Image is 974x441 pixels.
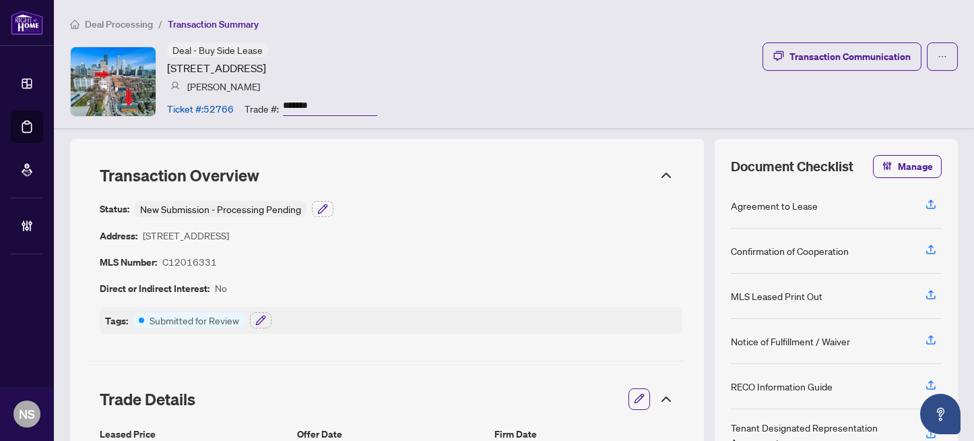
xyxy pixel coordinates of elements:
[167,101,234,116] article: Ticket #: 52766
[19,405,35,423] span: NS
[789,46,911,67] div: Transaction Communication
[100,228,137,243] article: Address:
[11,10,43,35] img: logo
[168,18,259,30] span: Transaction Summary
[187,79,260,94] article: [PERSON_NAME]
[731,289,822,303] div: MLS Leased Print Out
[85,18,153,30] span: Deal Processing
[898,156,933,177] span: Manage
[158,16,162,32] li: /
[215,281,227,296] article: No
[100,254,157,270] article: MLS Number:
[731,157,853,176] span: Document Checklist
[170,82,180,91] img: svg%3e
[105,313,128,328] article: Tags:
[89,158,685,193] div: Transaction Overview
[100,165,259,185] span: Transaction Overview
[89,380,685,418] div: Trade Details
[162,254,217,270] article: C12016331
[731,243,849,258] div: Confirmation of Cooperation
[731,379,833,394] div: RECO Information Guide
[873,155,942,178] button: Manage
[71,47,156,116] img: IMG-C12016331_1.jpg
[100,389,195,409] span: Trade Details
[245,101,279,116] article: Trade #:
[100,281,209,296] article: Direct or Indirect Interest:
[731,198,818,213] div: Agreement to Lease
[920,394,961,434] button: Open asap
[731,334,850,349] div: Notice of Fulfillment / Waiver
[100,201,129,217] article: Status:
[172,44,263,56] span: Deal - Buy Side Lease
[143,228,229,243] article: [STREET_ADDRESS]
[167,60,266,76] article: [STREET_ADDRESS]
[150,313,239,328] article: Submitted for Review
[70,20,79,29] span: home
[938,52,947,61] span: ellipsis
[762,42,921,71] button: Transaction Communication
[135,201,306,217] div: New Submission - Processing Pending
